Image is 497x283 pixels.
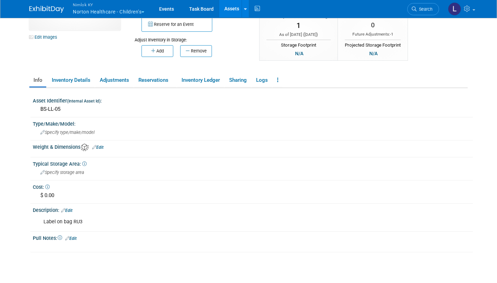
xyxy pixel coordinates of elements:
[65,236,77,241] a: Edit
[345,40,401,49] div: Projected Storage Footprint
[40,130,95,135] span: Specify type/make/model
[225,74,251,86] a: Sharing
[252,74,272,86] a: Logs
[177,74,224,86] a: Inventory Ledger
[33,161,87,167] span: Typical Storage Area:
[134,74,176,86] a: Reservations
[33,182,473,191] div: Cost:
[29,74,46,86] a: Info
[142,17,212,32] button: Reserve for an Event
[48,74,94,86] a: Inventory Details
[73,1,144,8] span: Nimlok KY
[345,31,401,37] div: Future Adjustments:
[367,50,380,57] div: N/A
[304,32,316,37] span: [DATE]
[407,3,439,15] a: Search
[417,7,432,12] span: Search
[180,45,212,57] button: Remove
[33,205,473,214] div: Description:
[390,32,393,37] span: -1
[266,32,331,38] div: As of [DATE] ( )
[135,32,249,43] div: Adjust Inventory in Storage:
[29,33,60,41] a: Edit Images
[61,208,72,213] a: Edit
[92,145,104,150] a: Edit
[142,45,173,57] button: Add
[38,104,468,115] div: BS-LL-05
[293,50,305,57] div: N/A
[39,215,389,229] div: Label on bag RU3
[371,21,375,29] span: 0
[38,190,468,201] div: $ 0.00
[96,74,133,86] a: Adjustments
[33,142,473,151] div: Weight & Dimensions
[33,233,473,242] div: Pull Notes:
[33,96,473,104] div: Asset Identifier :
[40,170,84,175] span: Specify storage area
[67,99,100,104] small: (Internal Asset Id)
[33,119,473,127] div: Type/Make/Model:
[296,21,301,30] span: 1
[266,40,331,49] div: Storage Footprint
[81,144,89,151] img: Asset Weight and Dimensions
[29,6,64,13] img: ExhibitDay
[448,2,461,16] img: Luc Schaefer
